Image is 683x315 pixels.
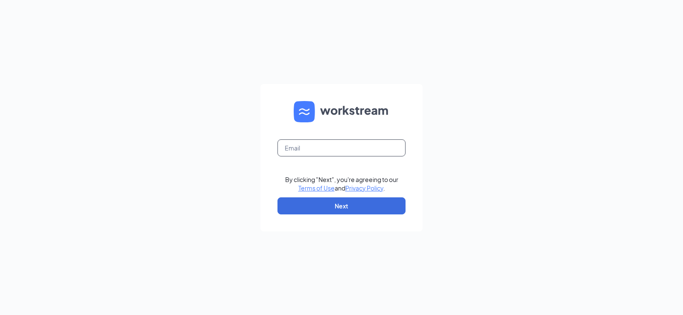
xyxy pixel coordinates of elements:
a: Terms of Use [298,184,335,192]
button: Next [277,197,406,214]
img: WS logo and Workstream text [294,101,389,122]
a: Privacy Policy [345,184,383,192]
input: Email [277,139,406,156]
div: By clicking "Next", you're agreeing to our and . [285,175,398,192]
